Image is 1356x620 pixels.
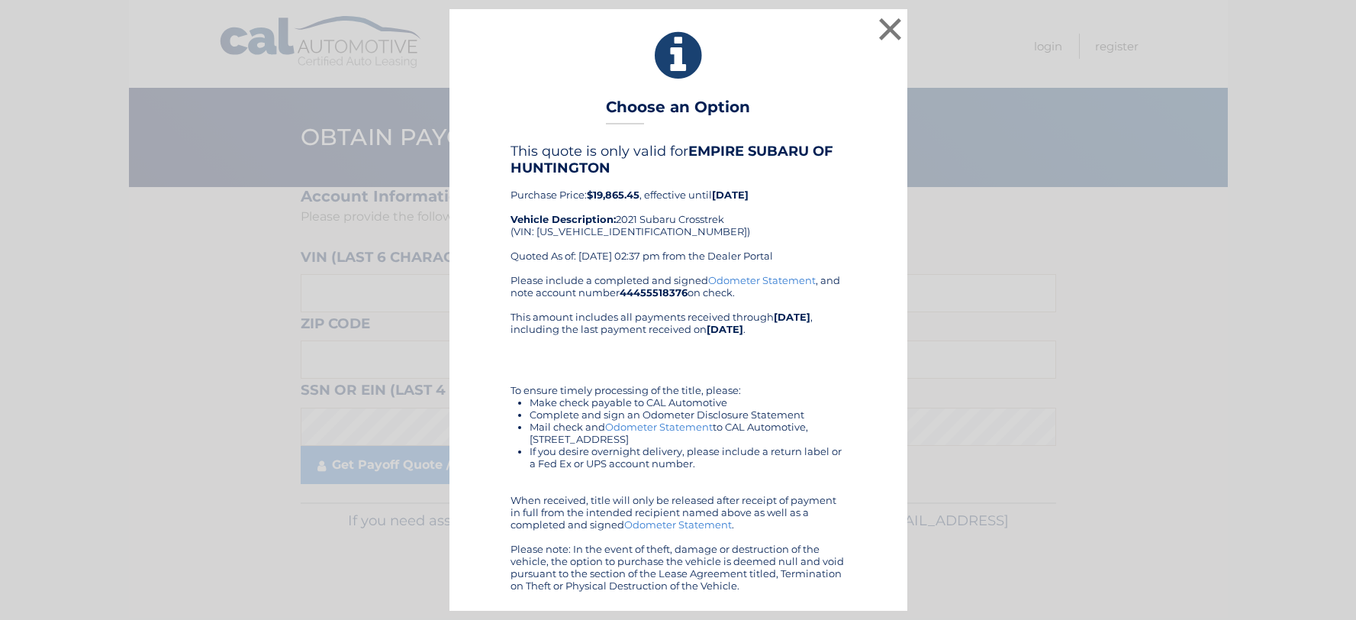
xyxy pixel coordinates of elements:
strong: Vehicle Description: [511,213,616,225]
li: If you desire overnight delivery, please include a return label or a Fed Ex or UPS account number. [530,445,846,470]
b: EMPIRE SUBARU OF HUNTINGTON [511,143,833,176]
div: Please include a completed and signed , and note account number on check. This amount includes al... [511,274,846,592]
h3: Choose an Option [606,98,750,124]
a: Odometer Statement [708,274,816,286]
li: Make check payable to CAL Automotive [530,396,846,408]
a: Odometer Statement [624,518,732,531]
li: Complete and sign an Odometer Disclosure Statement [530,408,846,421]
h4: This quote is only valid for [511,143,846,176]
button: × [875,14,906,44]
b: [DATE] [707,323,743,335]
a: Odometer Statement [605,421,713,433]
b: [DATE] [712,189,749,201]
li: Mail check and to CAL Automotive, [STREET_ADDRESS] [530,421,846,445]
b: [DATE] [774,311,810,323]
div: Purchase Price: , effective until 2021 Subaru Crosstrek (VIN: [US_VEHICLE_IDENTIFICATION_NUMBER])... [511,143,846,274]
b: 44455518376 [620,286,688,299]
b: $19,865.45 [587,189,639,201]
